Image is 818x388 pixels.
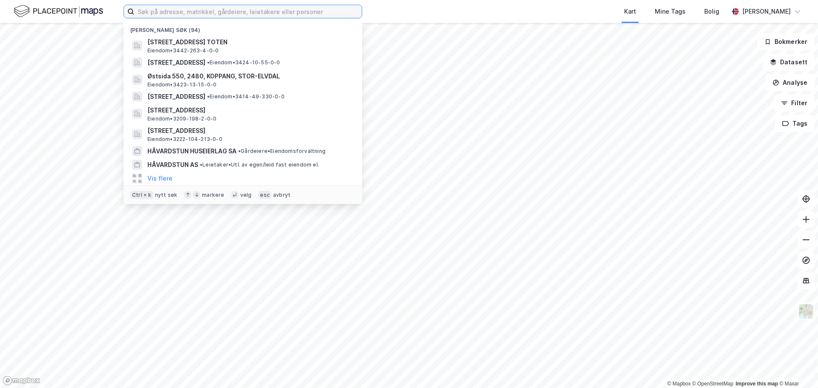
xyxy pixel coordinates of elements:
img: logo.f888ab2527a4732fd821a326f86c7f29.svg [14,4,103,19]
span: HÅVARDSTUN HUSEIERLAG SA [147,146,236,156]
span: [STREET_ADDRESS] [147,126,352,136]
span: Eiendom • 3423-13-15-0-0 [147,81,216,88]
span: [STREET_ADDRESS] [147,57,205,68]
div: Bolig [704,6,719,17]
div: esc [258,191,271,199]
div: Kontrollprogram for chat [775,347,818,388]
div: Kart [624,6,636,17]
a: Mapbox [667,381,691,387]
span: [STREET_ADDRESS] [147,92,205,102]
div: [PERSON_NAME] [742,6,791,17]
div: velg [240,192,252,198]
span: Eiendom • 3424-10-55-0-0 [207,59,280,66]
div: avbryt [273,192,291,198]
button: Datasett [763,54,815,71]
input: Søk på adresse, matrikkel, gårdeiere, leietakere eller personer [134,5,362,18]
div: Mine Tags [655,6,686,17]
button: Vis flere [147,173,173,184]
button: Tags [775,115,815,132]
button: Filter [774,95,815,112]
span: [STREET_ADDRESS] [147,105,352,115]
span: Eiendom • 3209-198-2-0-0 [147,115,216,122]
span: • [238,148,241,154]
span: Østsida 550, 2480, KOPPANG, STOR-ELVDAL [147,71,352,81]
span: Eiendom • 3414-49-330-0-0 [207,93,285,100]
div: nytt søk [155,192,178,198]
span: Eiendom • 3222-104-213-0-0 [147,136,222,143]
a: Mapbox homepage [3,376,40,385]
span: • [200,161,202,168]
img: Z [798,303,814,319]
span: Eiendom • 3442-263-4-0-0 [147,47,219,54]
a: OpenStreetMap [692,381,734,387]
a: Improve this map [736,381,778,387]
button: Bokmerker [757,33,815,50]
div: Ctrl + k [130,191,153,199]
span: • [207,93,210,100]
iframe: Chat Widget [775,347,818,388]
div: markere [202,192,224,198]
span: [STREET_ADDRESS] TOTEN [147,37,352,47]
button: Analyse [765,74,815,91]
span: Leietaker • Utl. av egen/leid fast eiendom el. [200,161,319,168]
span: Gårdeiere • Eiendomsforvaltning [238,148,325,155]
div: [PERSON_NAME] søk (94) [124,20,362,35]
span: • [207,59,210,66]
span: HÅVARDSTUN AS [147,160,198,170]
